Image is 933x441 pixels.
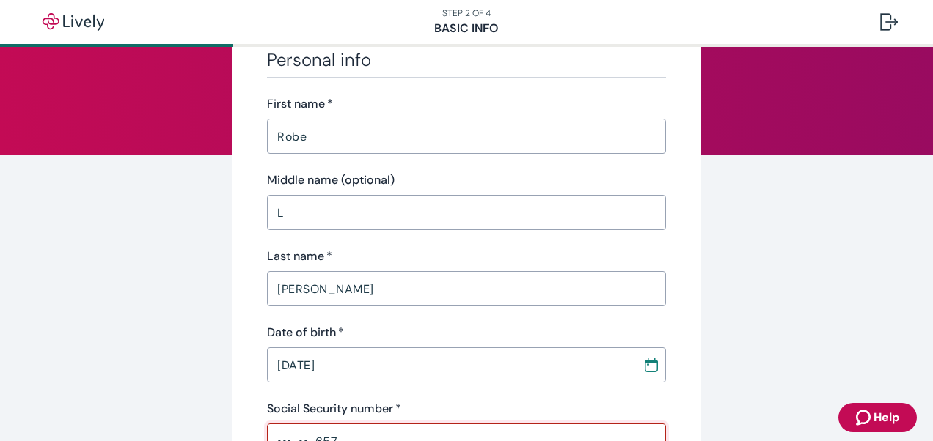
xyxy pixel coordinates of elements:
[638,352,665,378] button: Choose date, selected date is Mar 16, 1961
[874,409,899,426] span: Help
[267,171,395,189] label: Middle name (optional)
[267,400,401,418] label: Social Security number
[838,403,917,432] button: Zendesk support iconHelp
[267,350,632,379] input: MM / DD / YYYY
[32,13,114,31] img: Lively
[868,4,910,40] button: Log out
[267,49,666,71] h3: Personal info
[267,324,344,341] label: Date of birth
[267,248,332,265] label: Last name
[644,357,659,372] svg: Calendar
[267,95,333,113] label: First name
[856,409,874,426] svg: Zendesk support icon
